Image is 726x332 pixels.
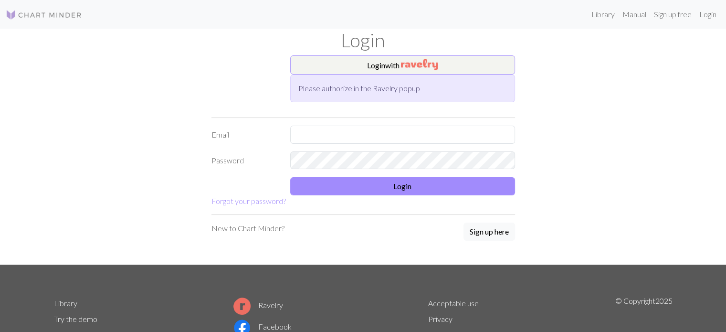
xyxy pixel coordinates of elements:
div: Please authorize in the Ravelry popup [290,75,515,102]
img: Logo [6,9,82,21]
a: Manual [619,5,650,24]
p: New to Chart Minder? [211,223,284,234]
h1: Login [48,29,678,52]
a: Login [695,5,720,24]
a: Facebook [233,322,292,331]
a: Ravelry [233,300,283,310]
button: Sign up here [463,223,515,241]
a: Privacy [428,314,452,323]
a: Try the demo [54,314,97,323]
a: Sign up free [650,5,695,24]
button: Loginwith [290,55,515,75]
button: Login [290,177,515,195]
a: Acceptable use [428,299,479,308]
label: Password [206,151,284,170]
img: Ravelry logo [233,298,251,315]
a: Library [54,299,77,308]
a: Library [588,5,619,24]
a: Forgot your password? [211,196,286,205]
img: Ravelry [401,59,438,70]
label: Email [206,126,284,144]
